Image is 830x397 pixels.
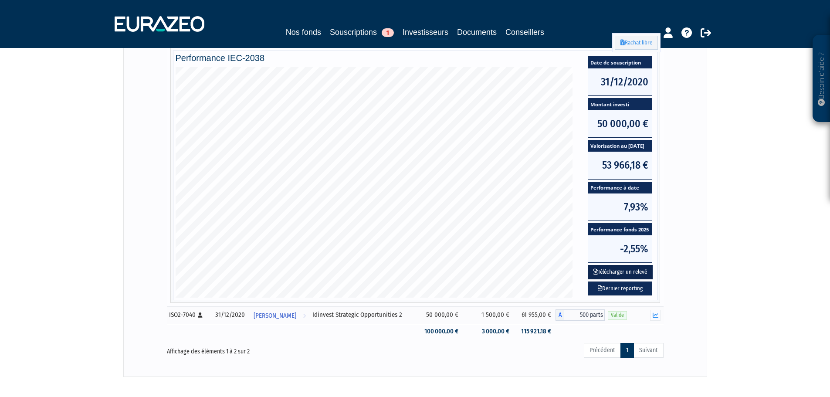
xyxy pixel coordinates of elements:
span: [PERSON_NAME] [254,308,296,324]
i: Voir l'investisseur [303,308,306,324]
a: Dernier reporting [588,282,652,296]
a: Conseillers [505,26,544,38]
span: Performance fonds 2025 [588,224,652,235]
div: A - Idinvest Strategic Opportunities 2 [556,309,605,321]
span: 53 966,18 € [588,152,652,179]
td: 50 000,00 € [417,306,463,324]
span: 1 [382,28,394,37]
a: 1 [620,343,634,358]
span: Valide [608,311,627,319]
td: 100 000,00 € [417,324,463,339]
span: 500 parts [564,309,605,321]
div: Idinvest Strategic Opportunities 2 [312,310,413,319]
span: Performance à date [588,182,652,194]
h4: Performance IEC-2038 [176,53,655,63]
a: Documents [457,26,497,38]
img: 1732889491-logotype_eurazeo_blanc_rvb.png [115,16,204,32]
a: [PERSON_NAME] [250,306,309,324]
a: Investisseurs [403,26,448,40]
div: 31/12/2020 [213,310,247,319]
button: Télécharger un relevé [588,265,653,279]
a: Souscriptions1 [330,26,394,38]
p: Besoin d'aide ? [816,40,827,118]
span: Valorisation au [DATE] [588,140,652,152]
a: Nos fonds [286,26,321,38]
i: [Français] Personne physique [198,312,203,318]
a: Rachat libre [615,36,658,50]
span: -2,55% [588,235,652,262]
span: Montant investi [588,98,652,110]
td: 1 500,00 € [463,306,514,324]
td: 3 000,00 € [463,324,514,339]
td: 115 921,18 € [514,324,556,339]
td: 61 955,00 € [514,306,556,324]
span: Date de souscription [588,57,652,68]
span: 50 000,00 € [588,110,652,137]
span: A [556,309,564,321]
span: 7,93% [588,193,652,221]
div: Affichage des éléments 1 à 2 sur 2 [167,342,366,356]
span: 31/12/2020 [588,68,652,95]
div: ISO2-7040 [169,310,207,319]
